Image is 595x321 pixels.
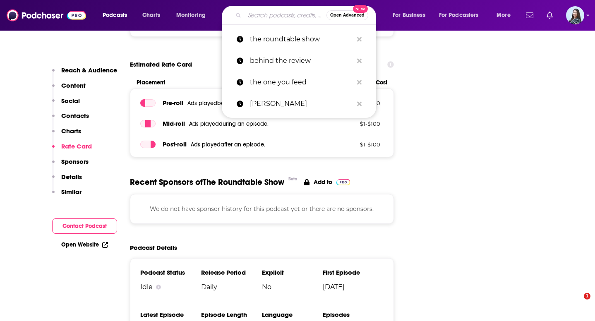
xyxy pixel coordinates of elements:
span: Open Advanced [330,13,365,17]
button: Social [52,97,80,112]
span: Recent Sponsors of The Roundtable Show [130,177,284,187]
a: Show notifications dropdown [543,8,556,22]
a: Add to [304,177,350,187]
a: the roundtable show [222,29,376,50]
span: [DATE] [323,283,384,291]
button: open menu [434,9,491,22]
p: Contacts [61,112,89,120]
p: Rate Card [61,142,92,150]
h3: Podcast Status [140,268,201,276]
img: Pro Logo [336,179,350,185]
div: Beta [288,176,297,182]
p: the roundtable show [250,29,353,50]
button: Content [52,81,86,97]
span: Logged in as brookefortierpr [566,6,584,24]
a: behind the review [222,50,376,72]
span: Post -roll [163,140,187,148]
span: Estimated Rate Card [130,57,192,72]
a: Open Website [61,241,108,248]
h2: Podcast Details [130,244,177,252]
p: We do not have sponsor history for this podcast yet or there are no sponsors. [140,204,384,213]
a: the one you feed [222,72,376,93]
h3: Explicit [262,268,323,276]
button: Show profile menu [566,6,584,24]
img: Podchaser - Follow, Share and Rate Podcasts [7,7,86,23]
button: open menu [387,9,436,22]
span: More [497,10,511,21]
button: Open AdvancedNew [326,10,368,20]
span: For Podcasters [439,10,479,21]
p: $ 1 - $ 100 [326,120,380,127]
a: Show notifications dropdown [523,8,537,22]
span: Ads played during an episode . [189,120,269,127]
span: No [262,283,323,291]
span: Ads played after an episode . [191,141,265,148]
input: Search podcasts, credits, & more... [245,9,326,22]
p: behind the review [250,50,353,72]
iframe: Intercom live chat [567,293,587,313]
h3: First Episode [323,268,384,276]
a: [PERSON_NAME] [222,93,376,115]
p: Content [61,81,86,89]
button: Reach & Audience [52,66,117,81]
span: Podcasts [103,10,127,21]
span: Cost [376,79,387,86]
button: Contacts [52,112,89,127]
span: Daily [201,283,262,291]
p: MARIO NAWFAL [250,93,353,115]
button: open menu [170,9,216,22]
h3: Episode Length [201,311,262,319]
button: Details [52,173,82,188]
button: Charts [52,127,81,142]
button: Similar [52,188,82,203]
p: $ 1 - $ 100 [326,141,380,148]
p: Sponsors [61,158,89,165]
span: Placement [137,79,369,86]
p: Charts [61,127,81,135]
img: User Profile [566,6,584,24]
div: Search podcasts, credits, & more... [230,6,384,25]
p: the one you feed [250,72,353,93]
button: open menu [491,9,521,22]
h3: Release Period [201,268,262,276]
span: Pre -roll [163,99,183,107]
p: Social [61,97,80,105]
div: Idle [140,283,201,291]
h3: Language [262,311,323,319]
button: open menu [97,9,138,22]
button: Sponsors [52,158,89,173]
span: New [353,5,368,13]
h3: Latest Episode [140,311,201,319]
span: Ads played before an episode . [187,100,267,107]
span: For Business [393,10,425,21]
span: 1 [584,293,590,299]
p: Similar [61,188,82,196]
h3: Episodes [323,311,384,319]
p: Details [61,173,82,181]
span: Charts [142,10,160,21]
p: Reach & Audience [61,66,117,74]
a: Charts [137,9,165,22]
span: Monitoring [176,10,206,21]
span: Mid -roll [163,120,185,127]
button: Rate Card [52,142,92,158]
p: Add to [314,178,332,186]
button: Contact Podcast [52,218,117,234]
